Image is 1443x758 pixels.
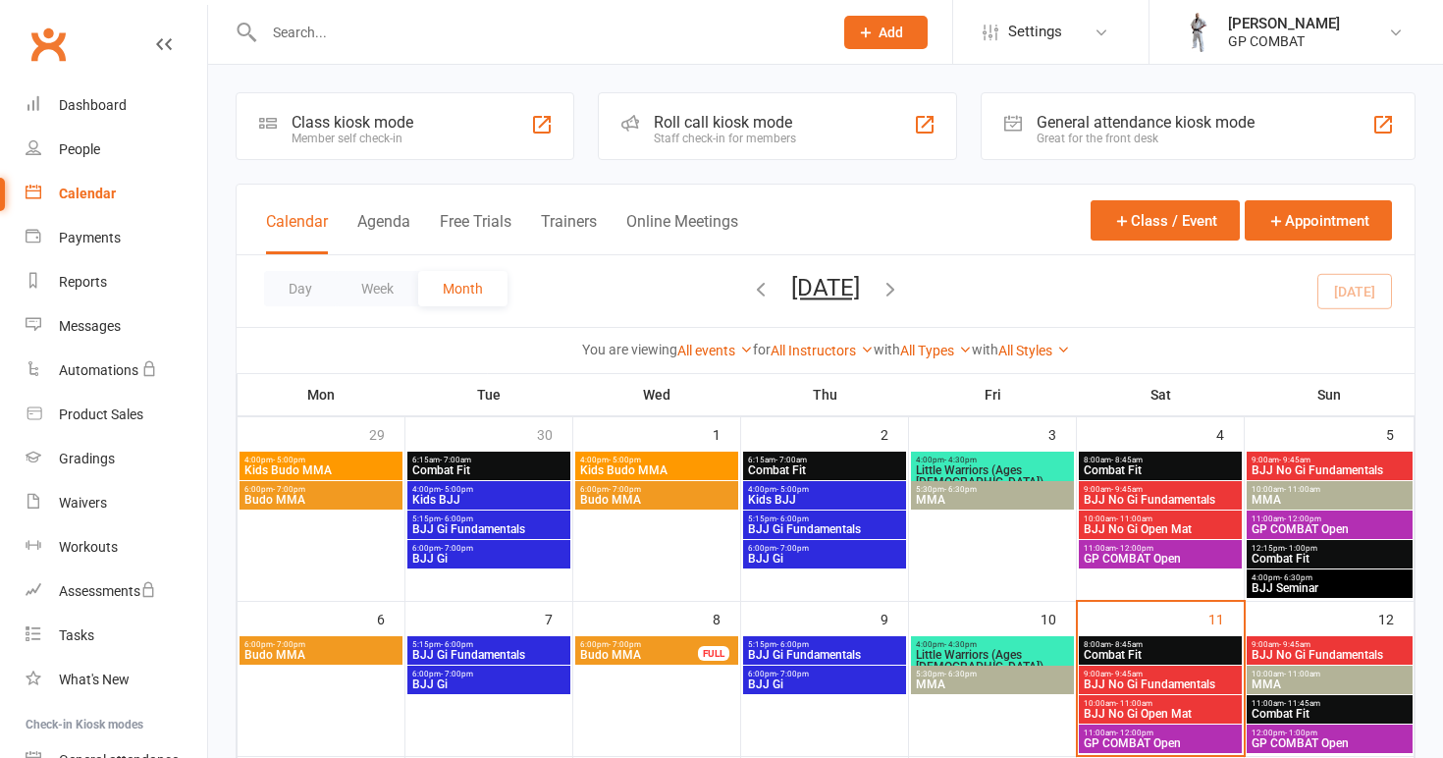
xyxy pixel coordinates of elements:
span: 6:00pm [579,640,699,649]
span: BJJ Gi [411,553,566,565]
th: Sun [1245,374,1415,415]
a: Automations [26,349,207,393]
a: Tasks [26,614,207,658]
button: Trainers [541,212,597,254]
div: 10 [1041,602,1076,634]
div: 8 [713,602,740,634]
span: 6:00pm [243,485,399,494]
span: 9:00am [1083,485,1238,494]
span: 9:00am [1083,670,1238,678]
a: Clubworx [24,20,73,69]
span: - 11:00am [1284,485,1320,494]
th: Sat [1077,374,1245,415]
th: Fri [909,374,1077,415]
span: - 4:30pm [944,456,977,464]
input: Search... [258,19,819,46]
span: - 7:00am [775,456,807,464]
span: 8:00am [1083,640,1238,649]
span: - 7:00pm [441,544,473,553]
span: - 8:45am [1111,640,1143,649]
span: 4:00pm [747,485,902,494]
a: All events [677,343,753,358]
a: Product Sales [26,393,207,437]
span: 11:00am [1251,514,1409,523]
span: 9:00am [1251,640,1409,649]
div: 6 [377,602,404,634]
span: 5:15pm [411,514,566,523]
div: GP COMBAT [1228,32,1340,50]
span: - 6:00pm [776,514,809,523]
span: - 1:00pm [1285,729,1317,737]
span: - 6:00pm [441,514,473,523]
a: All Types [900,343,972,358]
div: People [59,141,100,157]
span: Kids Budo MMA [243,464,399,476]
strong: with [972,342,998,357]
span: Kids BJJ [747,494,902,506]
a: Payments [26,216,207,260]
span: GP COMBAT Open [1083,737,1238,749]
div: 5 [1386,417,1414,450]
a: Waivers [26,481,207,525]
span: Combat Fit [1083,649,1238,661]
span: Kids Budo MMA [579,464,734,476]
div: Assessments [59,583,156,599]
span: MMA [915,494,1070,506]
div: FULL [698,646,729,661]
div: 11 [1208,602,1244,634]
button: Online Meetings [626,212,738,254]
span: BJJ Gi [411,678,566,690]
span: 4:00pm [915,456,1070,464]
div: 30 [537,417,572,450]
button: Free Trials [440,212,511,254]
span: BJJ No Gi Open Mat [1083,523,1238,535]
a: People [26,128,207,172]
span: - 8:45am [1111,456,1143,464]
span: 4:00pm [579,456,734,464]
button: Agenda [357,212,410,254]
span: - 9:45am [1111,485,1143,494]
div: What's New [59,672,130,687]
strong: with [874,342,900,357]
a: Messages [26,304,207,349]
div: Roll call kiosk mode [654,113,796,132]
span: 11:00am [1083,544,1238,553]
span: 10:00am [1251,670,1409,678]
div: Dashboard [59,97,127,113]
span: - 7:00pm [776,544,809,553]
span: Combat Fit [747,464,902,476]
span: - 7:00pm [609,485,641,494]
div: Reports [59,274,107,290]
span: - 7:00pm [441,670,473,678]
span: Combat Fit [1251,553,1409,565]
span: - 12:00pm [1116,544,1153,553]
span: BJJ No Gi Fundamentals [1083,678,1238,690]
a: Assessments [26,569,207,614]
span: Little Warriors (Ages [DEMOGRAPHIC_DATA]) [915,464,1070,488]
span: 6:00pm [411,544,566,553]
span: Combat Fit [411,464,566,476]
span: - 11:00am [1284,670,1320,678]
span: BJJ Gi Fundamentals [411,523,566,535]
span: GP COMBAT Open [1251,523,1409,535]
span: GP COMBAT Open [1083,553,1238,565]
div: 4 [1216,417,1244,450]
th: Thu [741,374,909,415]
span: - 7:00am [440,456,471,464]
strong: for [753,342,771,357]
span: Combat Fit [1251,708,1409,720]
span: Combat Fit [1083,464,1238,476]
span: - 6:00pm [776,640,809,649]
span: BJJ Gi Fundamentals [747,649,902,661]
span: Settings [1008,10,1062,54]
div: 2 [881,417,908,450]
div: Calendar [59,186,116,201]
span: Budo MMA [579,494,734,506]
a: Calendar [26,172,207,216]
span: 4:00pm [1251,573,1409,582]
div: Tasks [59,627,94,643]
span: 10:00am [1083,514,1238,523]
span: MMA [1251,678,1409,690]
a: Dashboard [26,83,207,128]
span: - 9:45am [1279,456,1310,464]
